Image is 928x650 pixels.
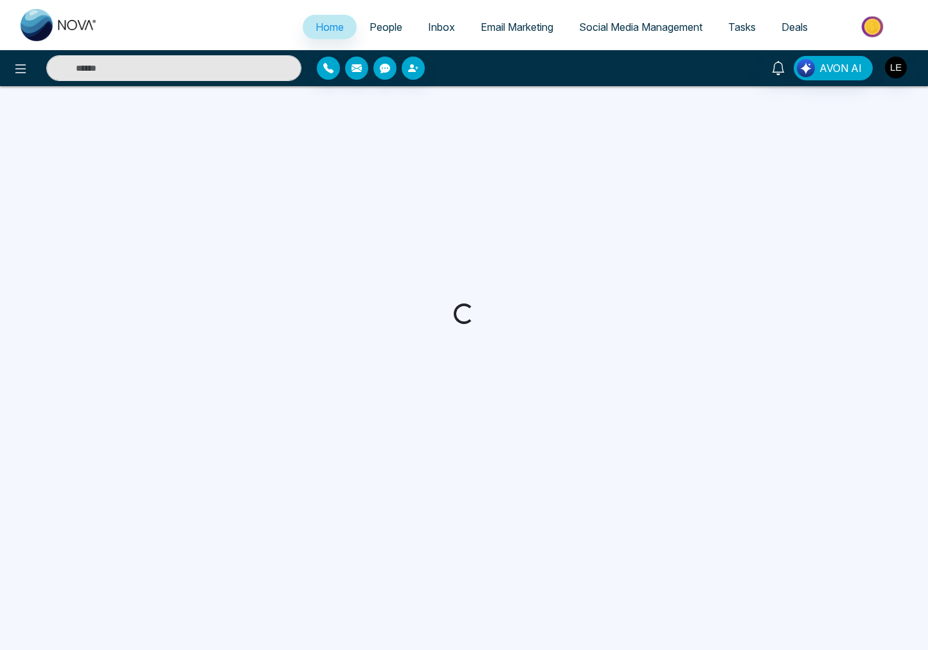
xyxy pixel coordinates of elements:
[794,56,873,80] button: AVON AI
[303,15,357,39] a: Home
[715,15,769,39] a: Tasks
[885,57,907,78] img: User Avatar
[781,21,808,33] span: Deals
[728,21,756,33] span: Tasks
[357,15,415,39] a: People
[428,21,455,33] span: Inbox
[769,15,821,39] a: Deals
[370,21,402,33] span: People
[797,59,815,77] img: Lead Flow
[468,15,566,39] a: Email Marketing
[415,15,468,39] a: Inbox
[579,21,702,33] span: Social Media Management
[316,21,344,33] span: Home
[566,15,715,39] a: Social Media Management
[827,12,920,41] img: Market-place.gif
[481,21,553,33] span: Email Marketing
[819,60,862,76] span: AVON AI
[21,9,98,41] img: Nova CRM Logo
